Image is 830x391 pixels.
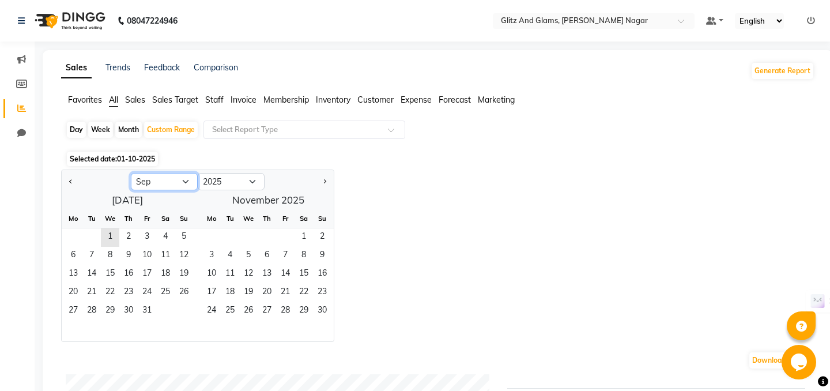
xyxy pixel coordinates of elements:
[175,265,193,284] div: Sunday, October 19, 2025
[276,265,295,284] span: 14
[221,247,239,265] span: 4
[82,209,101,228] div: Tu
[82,302,101,321] span: 28
[156,265,175,284] div: Saturday, October 18, 2025
[119,228,138,247] div: Thursday, October 2, 2025
[239,247,258,265] span: 5
[295,265,313,284] div: Saturday, November 15, 2025
[138,228,156,247] div: Friday, October 3, 2025
[276,284,295,302] span: 21
[295,247,313,265] span: 8
[66,172,76,191] button: Previous month
[276,302,295,321] span: 28
[320,172,329,191] button: Next month
[138,284,156,302] span: 24
[313,284,331,302] span: 23
[125,95,145,105] span: Sales
[64,247,82,265] div: Monday, October 6, 2025
[202,302,221,321] span: 24
[138,284,156,302] div: Friday, October 24, 2025
[67,122,86,138] div: Day
[221,265,239,284] span: 11
[119,265,138,284] span: 16
[239,302,258,321] span: 26
[131,173,198,190] select: Select month
[101,265,119,284] span: 15
[276,247,295,265] span: 7
[221,265,239,284] div: Tuesday, November 11, 2025
[156,228,175,247] div: Saturday, October 4, 2025
[64,209,82,228] div: Mo
[295,265,313,284] span: 15
[175,247,193,265] div: Sunday, October 12, 2025
[194,62,238,73] a: Comparison
[101,302,119,321] div: Wednesday, October 29, 2025
[101,228,119,247] div: Wednesday, October 1, 2025
[782,345,818,379] iframe: chat widget
[82,284,101,302] span: 21
[101,284,119,302] span: 22
[138,247,156,265] span: 10
[231,95,256,105] span: Invoice
[101,284,119,302] div: Wednesday, October 22, 2025
[64,284,82,302] span: 20
[64,247,82,265] span: 6
[205,95,224,105] span: Staff
[313,302,331,321] span: 30
[119,209,138,228] div: Th
[29,5,108,37] img: logo
[202,265,221,284] div: Monday, November 10, 2025
[61,58,92,78] a: Sales
[119,302,138,321] div: Thursday, October 30, 2025
[276,284,295,302] div: Friday, November 21, 2025
[156,265,175,284] span: 18
[82,302,101,321] div: Tuesday, October 28, 2025
[175,228,193,247] div: Sunday, October 5, 2025
[239,265,258,284] div: Wednesday, November 12, 2025
[175,228,193,247] span: 5
[202,284,221,302] span: 17
[119,247,138,265] span: 9
[202,209,221,228] div: Mo
[295,302,313,321] span: 29
[198,173,265,190] select: Select year
[295,284,313,302] div: Saturday, November 22, 2025
[138,209,156,228] div: Fr
[295,209,313,228] div: Sa
[156,247,175,265] div: Saturday, October 11, 2025
[295,247,313,265] div: Saturday, November 8, 2025
[258,302,276,321] span: 27
[202,302,221,321] div: Monday, November 24, 2025
[221,209,239,228] div: Tu
[138,228,156,247] span: 3
[156,284,175,302] span: 25
[258,265,276,284] div: Thursday, November 13, 2025
[202,265,221,284] span: 10
[258,247,276,265] span: 6
[156,284,175,302] div: Saturday, October 25, 2025
[127,5,178,37] b: 08047224946
[64,302,82,321] span: 27
[109,95,118,105] span: All
[152,95,198,105] span: Sales Target
[313,209,331,228] div: Su
[117,155,155,163] span: 01-10-2025
[68,95,102,105] span: Favorites
[239,284,258,302] span: 19
[138,302,156,321] span: 31
[221,284,239,302] span: 18
[101,228,119,247] span: 1
[144,122,198,138] div: Custom Range
[749,352,804,369] button: Download PDF
[313,302,331,321] div: Sunday, November 30, 2025
[313,228,331,247] div: Sunday, November 2, 2025
[239,302,258,321] div: Wednesday, November 26, 2025
[101,247,119,265] span: 8
[82,265,101,284] div: Tuesday, October 14, 2025
[357,95,394,105] span: Customer
[221,284,239,302] div: Tuesday, November 18, 2025
[401,95,432,105] span: Expense
[101,265,119,284] div: Wednesday, October 15, 2025
[138,265,156,284] div: Friday, October 17, 2025
[202,247,221,265] span: 3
